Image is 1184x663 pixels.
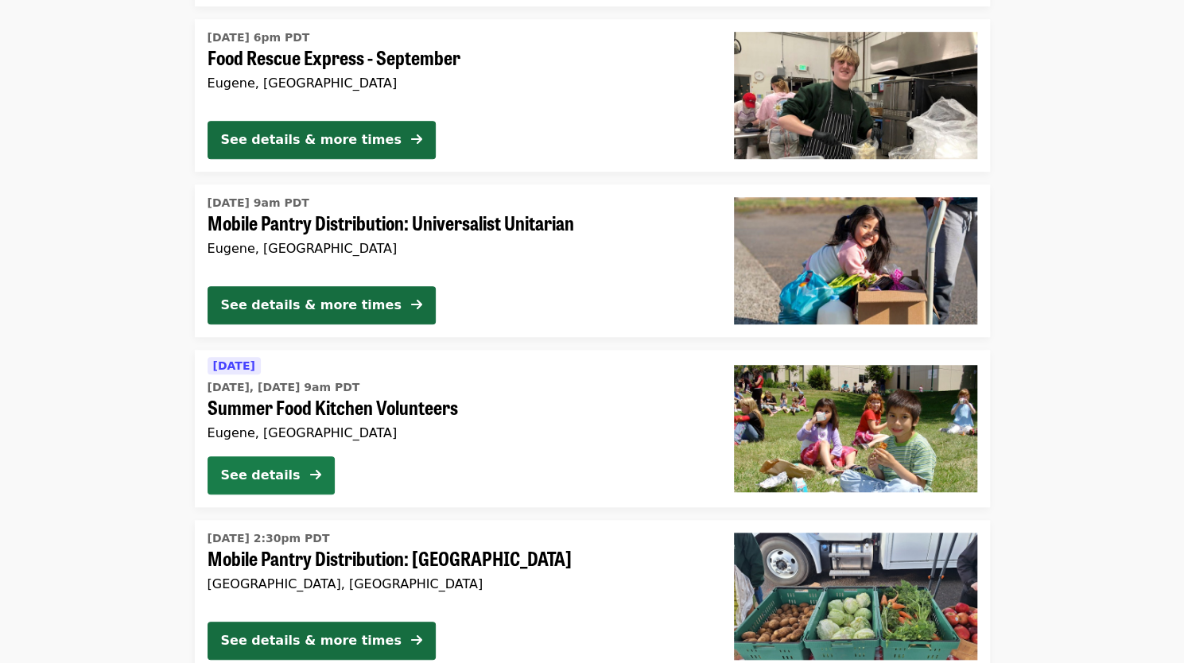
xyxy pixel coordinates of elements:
img: Food Rescue Express - September organized by FOOD For Lane County [734,32,977,159]
div: See details & more times [221,631,402,650]
button: See details & more times [208,622,436,660]
i: arrow-right icon [411,132,422,147]
button: See details & more times [208,121,436,159]
a: See details for "Summer Food Kitchen Volunteers" [195,350,990,507]
a: See details for "Food Rescue Express - September" [195,19,990,172]
span: Mobile Pantry Distribution: [GEOGRAPHIC_DATA] [208,547,708,570]
time: [DATE] 9am PDT [208,195,309,211]
time: [DATE], [DATE] 9am PDT [208,379,360,396]
i: arrow-right icon [411,633,422,648]
div: See details [221,466,301,485]
span: Food Rescue Express - September [208,46,708,69]
span: Mobile Pantry Distribution: Universalist Unitarian [208,211,708,235]
div: Eugene, [GEOGRAPHIC_DATA] [208,76,708,91]
div: [GEOGRAPHIC_DATA], [GEOGRAPHIC_DATA] [208,576,708,591]
img: Mobile Pantry Distribution: Cottage Grove organized by FOOD For Lane County [734,533,977,660]
img: Summer Food Kitchen Volunteers organized by FOOD For Lane County [734,365,977,492]
div: Eugene, [GEOGRAPHIC_DATA] [208,241,708,256]
div: See details & more times [221,296,402,315]
button: See details [208,456,335,494]
span: [DATE] [213,359,255,372]
button: See details & more times [208,286,436,324]
div: Eugene, [GEOGRAPHIC_DATA] [208,425,708,440]
i: arrow-right icon [310,467,321,483]
a: See details for "Mobile Pantry Distribution: Universalist Unitarian" [195,184,990,337]
div: See details & more times [221,130,402,149]
i: arrow-right icon [411,297,422,312]
span: Summer Food Kitchen Volunteers [208,396,708,419]
time: [DATE] 6pm PDT [208,29,310,46]
img: Mobile Pantry Distribution: Universalist Unitarian organized by FOOD For Lane County [734,197,977,324]
time: [DATE] 2:30pm PDT [208,530,330,547]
